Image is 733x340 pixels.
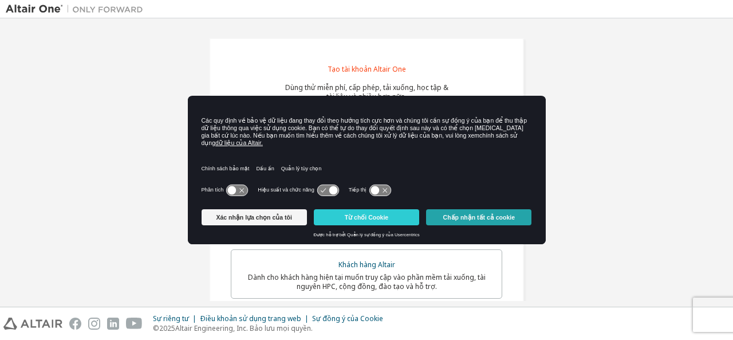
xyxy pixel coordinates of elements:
[248,272,486,291] font: Dành cho khách hàng hiện tại muốn truy cập vào phần mềm tải xuống, tài nguyên HPC, cộng đồng, đào...
[126,318,143,330] img: youtube.svg
[159,323,175,333] font: 2025
[153,314,189,323] font: Sự riêng tư
[285,83,448,92] font: Dùng thử miễn phí, cấp phép, tải xuống, học tập &
[338,260,395,269] font: Khách hàng Altair
[328,64,406,74] font: Tạo tài khoản Altair One
[107,318,119,330] img: linkedin.svg
[326,92,407,101] font: tài liệu và nhiều hơn nữa.
[3,318,62,330] img: altair_logo.svg
[200,314,301,323] font: Điều khoản sử dụng trang web
[153,323,159,333] font: ©
[312,314,383,323] font: Sự đồng ý của Cookie
[69,318,81,330] img: facebook.svg
[88,318,100,330] img: instagram.svg
[175,323,313,333] font: Altair Engineering, Inc. Bảo lưu mọi quyền.
[6,3,149,15] img: Altair One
